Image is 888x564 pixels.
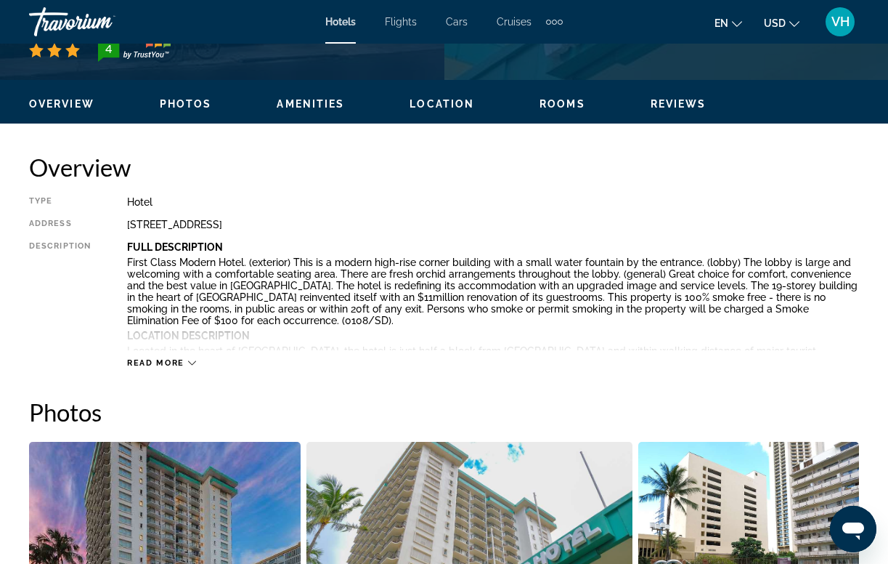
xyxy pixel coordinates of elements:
button: Reviews [651,97,706,110]
b: Full Description [127,241,223,253]
a: Hotels [325,16,356,28]
span: Overview [29,98,94,110]
div: Hotel [127,196,859,208]
button: Rooms [539,97,585,110]
span: Reviews [651,98,706,110]
p: First Class Modern Hotel. (exterior) This is a modern high-rise corner building with a small wate... [127,257,859,326]
h2: Photos [29,398,859,427]
div: [STREET_ADDRESS] [127,219,859,230]
button: User Menu [821,7,859,37]
h2: Overview [29,153,859,182]
span: en [714,17,728,29]
a: Cruises [497,16,531,28]
span: USD [764,17,786,29]
div: Description [29,241,91,350]
button: Location [410,97,474,110]
button: Extra navigation items [546,10,563,33]
a: Flights [385,16,417,28]
div: Type [29,196,91,208]
span: Location [410,98,474,110]
button: Change language [714,12,742,33]
button: Photos [160,97,212,110]
button: Change currency [764,12,799,33]
a: Travorium [29,3,174,41]
span: VH [831,15,850,29]
iframe: Button to launch messaging window [830,506,876,552]
div: 4 [94,40,123,57]
span: Amenities [277,98,344,110]
div: Address [29,219,91,230]
span: Read more [127,358,184,368]
span: Photos [160,98,212,110]
span: Rooms [539,98,585,110]
button: Overview [29,97,94,110]
button: Read more [127,358,196,368]
button: Amenities [277,97,344,110]
a: Cars [446,16,468,28]
img: trustyou-badge-hor.svg [98,39,171,62]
